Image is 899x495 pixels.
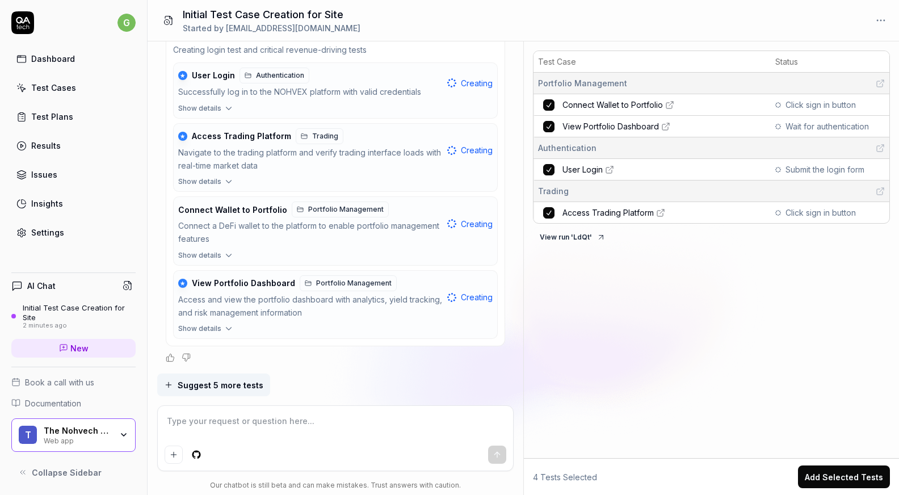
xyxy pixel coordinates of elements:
[11,397,136,409] a: Documentation
[31,140,61,152] div: Results
[312,131,338,141] span: Trading
[178,324,221,334] span: Show details
[165,446,183,464] button: Add attachment
[32,467,102,479] span: Collapse Sidebar
[785,99,856,111] span: Click sign in button
[562,207,654,219] span: Access Trading Platform
[192,70,235,81] span: User Login
[461,144,493,156] span: Creating
[11,106,136,128] a: Test Plans
[785,207,856,219] span: Click sign in button
[166,353,175,362] button: Positive feedback
[174,103,498,118] button: Show details
[11,376,136,388] a: Book a call with us
[183,7,360,22] h1: Initial Test Case Creation for Site
[226,23,360,33] span: [EMAIL_ADDRESS][DOMAIN_NAME]
[25,376,94,388] span: Book a call with us
[533,230,612,242] a: View run 'LdQt'
[23,322,136,330] div: 2 minutes ago
[178,103,221,114] span: Show details
[192,278,295,288] span: View Portfolio Dashboard
[11,303,136,329] a: Initial Test Case Creation for Site2 minutes ago
[31,53,75,65] div: Dashboard
[11,163,136,186] a: Issues
[562,207,768,219] a: Access Trading Platform
[27,280,56,292] h4: AI Chat
[562,163,603,175] span: User Login
[178,293,443,320] div: Access and view the portfolio dashboard with analytics, yield tracking, and risk management infor...
[316,278,392,288] span: Portfolio Management
[25,397,81,409] span: Documentation
[461,77,493,89] span: Creating
[292,202,389,217] a: Portfolio Management
[178,250,221,261] span: Show details
[178,71,187,80] div: ★
[11,461,136,484] button: Collapse Sidebar
[461,218,493,230] span: Creating
[31,226,64,238] div: Settings
[538,142,596,154] span: Authentication
[256,70,304,81] span: Authentication
[308,204,384,215] span: Portfolio Management
[538,77,627,89] span: Portfolio Management
[178,177,221,187] span: Show details
[174,197,498,250] button: Connect Wallet to PortfolioPortfolio ManagementConnect a DeFi wallet to the platform to enable po...
[11,221,136,244] a: Settings
[174,324,498,338] button: Show details
[178,132,187,141] div: ★
[11,77,136,99] a: Test Cases
[44,426,112,436] div: The Nohvech Group
[31,169,57,181] div: Issues
[174,271,498,324] button: ★View Portfolio DashboardPortfolio ManagementAccess and view the portfolio dashboard with analyti...
[11,418,136,452] button: TThe Nohvech GroupWeb app
[296,128,343,144] a: Trading
[117,14,136,32] span: g
[174,63,498,103] button: ★User LoginAuthenticationSuccessfully log in to the NOHVEX platform with valid credentials Creating
[300,275,397,291] a: Portfolio Management
[31,198,63,209] div: Insights
[11,135,136,157] a: Results
[562,120,768,132] a: View Portfolio Dashboard
[174,250,498,265] button: Show details
[240,68,309,83] a: Authentication
[192,131,291,141] span: Access Trading Platform
[174,177,498,191] button: Show details
[178,279,187,288] div: ★
[11,192,136,215] a: Insights
[562,163,768,175] a: User Login
[178,146,443,173] div: Navigate to the trading platform and verify trading interface loads with real-time market data
[461,291,493,303] span: Creating
[182,353,191,362] button: Negative feedback
[31,82,76,94] div: Test Cases
[178,205,287,215] span: Connect Wallet to Portfolio
[562,120,659,132] span: View Portfolio Dashboard
[70,342,89,354] span: New
[157,480,514,490] div: Our chatbot is still beta and can make mistakes. Trust answers with caution.
[798,465,890,488] button: Add Selected Tests
[157,374,270,396] button: Suggest 5 more tests
[117,11,136,34] button: g
[19,426,37,444] span: T
[785,120,869,132] span: Wait for authentication
[173,44,498,56] p: Creating login test and critical revenue-driving tests
[178,379,263,391] span: Suggest 5 more tests
[178,86,443,99] div: Successfully log in to the NOHVEX platform with valid credentials
[562,99,663,111] span: Connect Wallet to Portfolio
[44,435,112,444] div: Web app
[533,228,612,246] button: View run 'LdQt'
[538,185,569,197] span: Trading
[785,163,864,175] span: Submit the login form
[11,339,136,358] a: New
[562,99,768,111] a: Connect Wallet to Portfolio
[174,124,498,177] button: ★Access Trading PlatformTradingNavigate to the trading platform and verify trading interface load...
[771,51,889,73] th: Status
[533,51,771,73] th: Test Case
[178,220,443,246] div: Connect a DeFi wallet to the platform to enable portfolio management features
[11,48,136,70] a: Dashboard
[23,303,136,322] div: Initial Test Case Creation for Site
[533,471,597,483] span: 4 Tests Selected
[183,22,360,34] div: Started by
[31,111,73,123] div: Test Plans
